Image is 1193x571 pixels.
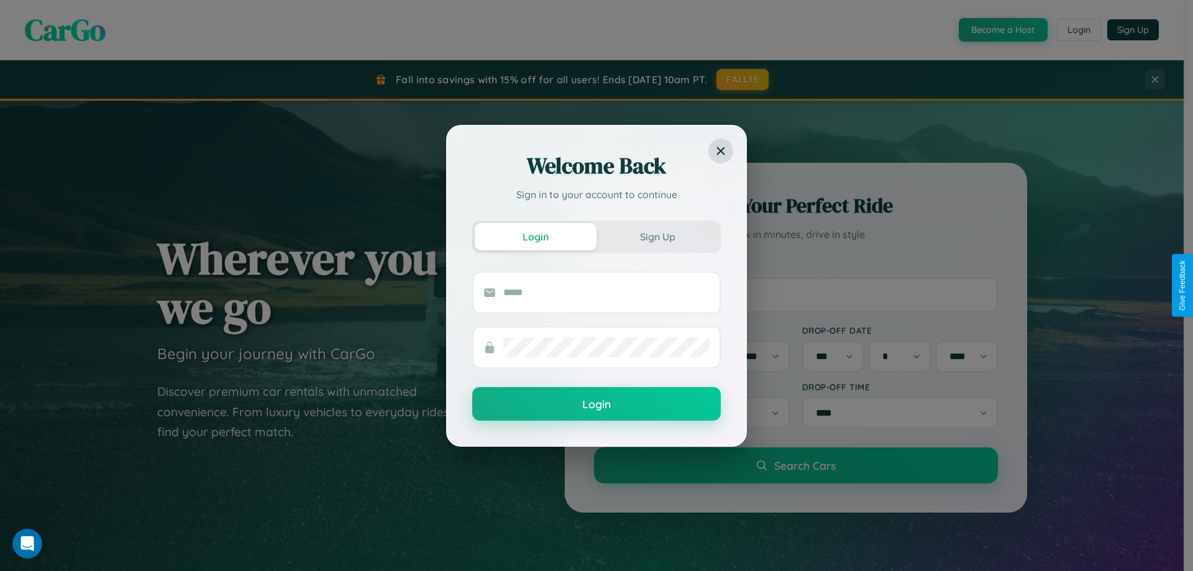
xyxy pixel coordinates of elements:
[472,151,721,181] h2: Welcome Back
[472,387,721,421] button: Login
[596,223,718,250] button: Sign Up
[472,187,721,202] p: Sign in to your account to continue
[1178,260,1187,311] div: Give Feedback
[12,529,42,559] iframe: Intercom live chat
[475,223,596,250] button: Login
